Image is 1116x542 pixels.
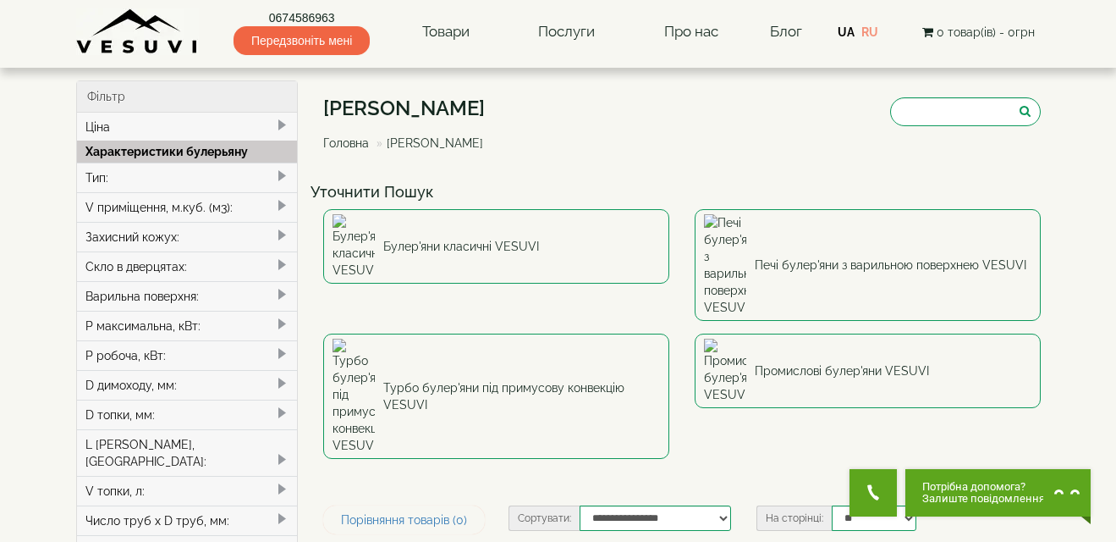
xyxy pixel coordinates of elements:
[77,340,298,370] div: P робоча, кВт:
[77,192,298,222] div: V приміщення, м.куб. (м3):
[695,209,1041,321] a: Печі булер'яни з варильною поверхнею VESUVI Печі булер'яни з варильною поверхнею VESUVI
[77,252,298,281] div: Скло в дверцятах:
[77,281,298,311] div: Варильна поверхня:
[77,429,298,476] div: L [PERSON_NAME], [GEOGRAPHIC_DATA]:
[333,339,375,454] img: Турбо булер'яни під примусову конвекцію VESUVI
[849,469,897,517] button: Get Call button
[77,141,298,163] div: Характеристики булерьяну
[234,9,370,26] a: 0674586963
[838,25,855,39] a: UA
[323,136,369,150] a: Головна
[704,214,746,316] img: Печі булер'яни з варильною поверхнею VESUVI
[756,506,832,531] label: На сторінці:
[509,506,580,531] label: Сортувати:
[405,13,487,52] a: Товари
[77,81,298,113] div: Фільтр
[861,25,878,39] a: RU
[922,493,1045,505] span: Залиште повідомлення
[905,469,1091,517] button: Chat button
[234,26,370,55] span: Передзвоніть мені
[323,506,485,534] a: Порівняння товарів (0)
[323,334,669,459] a: Турбо булер'яни під примусову конвекцію VESUVI Турбо булер'яни під примусову конвекцію VESUVI
[77,311,298,340] div: P максимальна, кВт:
[704,339,746,403] img: Промислові булер'яни VESUVI
[372,135,483,152] li: [PERSON_NAME]
[323,209,669,284] a: Булер'яни класичні VESUVI Булер'яни класичні VESUVI
[695,334,1041,408] a: Промислові булер'яни VESUVI Промислові булер'яни VESUVI
[333,214,375,279] img: Булер'яни класичні VESUVI
[937,25,1035,39] span: 0 товар(ів) - 0грн
[77,400,298,429] div: D топки, мм:
[311,184,1053,201] h4: Уточнити Пошук
[521,13,612,52] a: Послуги
[77,506,298,535] div: Число труб x D труб, мм:
[77,370,298,400] div: D димоходу, мм:
[76,8,199,55] img: Завод VESUVI
[647,13,735,52] a: Про нас
[77,476,298,506] div: V топки, л:
[917,23,1040,41] button: 0 товар(ів) - 0грн
[323,97,496,119] h1: [PERSON_NAME]
[77,163,298,192] div: Тип:
[77,113,298,141] div: Ціна
[922,481,1045,493] span: Потрібна допомога?
[77,222,298,252] div: Захисний кожух:
[770,23,802,40] a: Блог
